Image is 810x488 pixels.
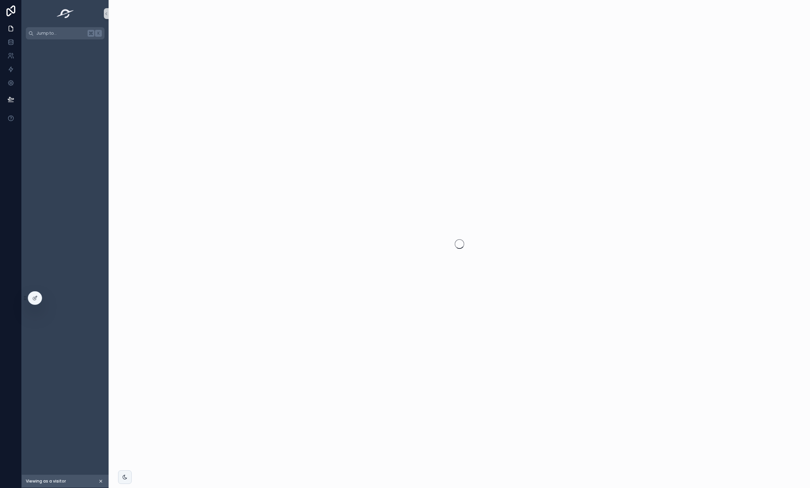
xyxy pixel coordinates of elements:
[36,31,85,36] span: Jump to...
[55,8,76,19] img: App logo
[96,31,101,36] span: K
[26,478,66,484] span: Viewing as a visitor
[26,27,105,39] button: Jump to...K
[22,39,109,52] div: scrollable content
